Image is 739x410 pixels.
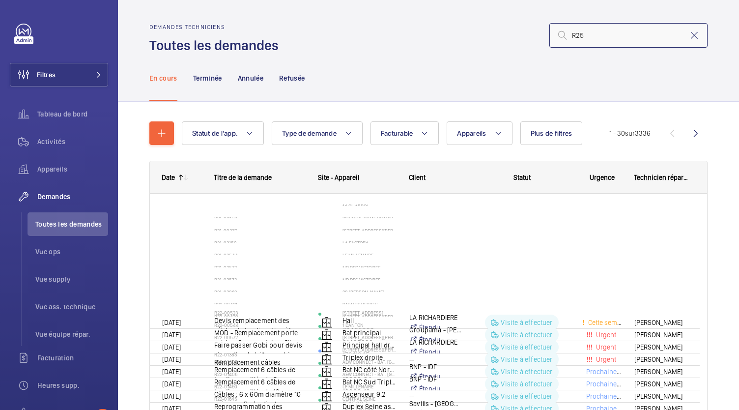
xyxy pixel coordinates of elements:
span: Appareils [457,129,486,137]
h2: R21-03150 [214,240,306,246]
p: 1 Danton [342,322,397,328]
span: [DATE] [162,380,181,388]
span: [DATE] [162,355,181,363]
span: Vue supply [35,274,108,284]
span: Activités [37,137,108,146]
p: [STREET_ADDRESS][PERSON_NAME] [342,334,397,340]
h2: Demandes techniciens [149,24,284,30]
span: Tableau de bord [37,109,108,119]
button: Statut de l'app. [182,121,264,145]
span: Facturation [37,353,108,363]
span: Plus de filtres [531,129,572,137]
span: [PERSON_NAME] [634,366,687,378]
p: Refusée [279,73,305,83]
button: Type de demande [272,121,363,145]
span: Statut [513,174,531,181]
p: LA RICHARDIERE [409,313,461,322]
input: Chercher par numéro demande ou de devis [549,23,708,48]
h2: R21-03573 [214,264,306,270]
p: Groupama - [PERSON_NAME] [409,325,461,335]
span: Heures supp. [37,381,108,390]
h2: R22-01405 [214,359,306,365]
span: Statut de l'app. [192,129,238,137]
p: LA RICHARDIERE [409,337,461,347]
span: [PERSON_NAME] [634,391,687,402]
span: Demandes [37,192,108,202]
p: Central Seine [342,396,397,402]
p: AEW Connect - Bat. [GEOGRAPHIC_DATA] [342,359,397,365]
button: Filtres [10,63,108,87]
h2: R21-03544 [214,252,306,258]
span: Urgence [590,174,615,181]
span: [PERSON_NAME] [634,329,687,341]
span: Appareils [37,164,108,174]
h2: R22-01406 [214,371,306,377]
p: BNP - IDF [409,374,461,384]
span: [PERSON_NAME] [634,317,687,328]
h2: R22-01645 [214,396,306,402]
button: Plus de filtres [520,121,583,145]
span: 1 - 30 3336 [609,130,651,137]
h1: Toutes les demandes [149,36,284,55]
button: Facturable [370,121,439,145]
span: [DATE] [162,392,181,400]
span: Prochaine visite [584,392,634,400]
div: Date [162,174,175,181]
p: Savills - [GEOGRAPHIC_DATA] [409,399,461,409]
span: [DATE] [162,331,181,339]
h2: R21-03862 [214,289,306,295]
span: [DATE] [162,368,181,376]
span: Urgent [594,331,616,339]
p: [STREET_ADDRESS] [342,310,397,316]
p: BNP - IDF [409,362,461,372]
span: Prochaine visite [584,368,634,376]
p: En cours [149,73,177,83]
h2: R21-00337 [214,228,306,234]
p: Terminée [193,73,222,83]
span: [PERSON_NAME] [634,354,687,365]
p: AEW Connect - Bat. [GEOGRAPHIC_DATA] [342,371,397,377]
p: LE MILLENAIRE [342,383,397,389]
span: Urgent [594,343,616,351]
h2: R22-01460 [214,383,306,389]
span: [PERSON_NAME] [634,379,687,390]
span: Titre de la demande [214,174,272,181]
span: [PERSON_NAME] [634,342,687,353]
span: Technicien réparateur [634,174,688,181]
h2: R22-00544 [214,322,306,328]
button: Appareils [447,121,512,145]
span: Type de demande [282,129,337,137]
span: Cette semaine [586,319,630,326]
span: Client [409,174,426,181]
span: Prochaine visite [584,380,634,388]
h2: R22-00523 [214,310,306,316]
p: Annulée [238,73,263,83]
span: sur [625,129,635,137]
span: Urgent [594,355,616,363]
span: Vue ops [35,247,108,257]
span: Vue ass. technique [35,302,108,312]
h2: R22-00572 [214,334,306,340]
span: [DATE] [162,319,181,326]
span: Site - Appareil [318,174,359,181]
span: [DATE] [162,343,181,351]
span: Toutes les demandes [35,219,108,229]
h2: R21-00150 [214,215,306,221]
h2: R21-03572 [214,277,306,283]
p: [STREET_ADDRESS][PERSON_NAME] [342,347,397,352]
span: Facturable [381,129,413,137]
span: Vue équipe répar. [35,329,108,339]
span: Filtres [37,70,56,80]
